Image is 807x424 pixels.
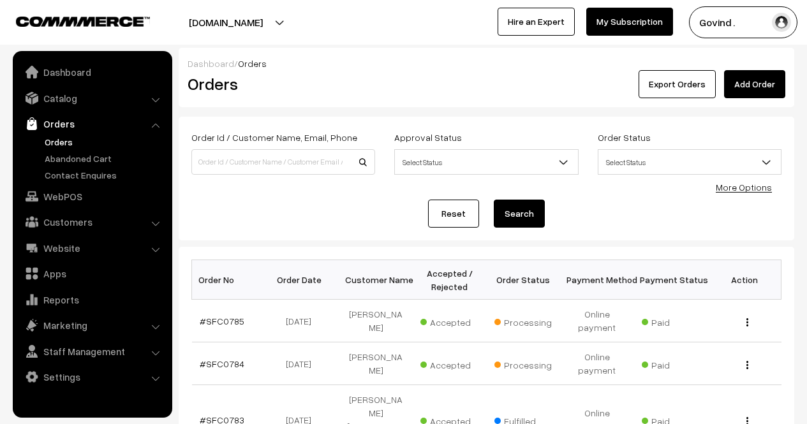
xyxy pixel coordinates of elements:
a: Marketing [16,314,168,337]
label: Order Id / Customer Name, Email, Phone [191,131,357,144]
img: COMMMERCE [16,17,150,26]
a: Dashboard [188,58,234,69]
a: Hire an Expert [498,8,575,36]
th: Order Date [265,260,339,300]
a: WebPOS [16,185,168,208]
td: Online payment [560,300,634,342]
a: Add Order [724,70,785,98]
span: Processing [494,312,558,329]
span: Select Status [395,151,577,173]
span: Processing [494,355,558,372]
a: Catalog [16,87,168,110]
a: Customers [16,210,168,233]
a: Contact Enquires [41,168,168,182]
td: [DATE] [265,342,339,385]
th: Accepted / Rejected [413,260,487,300]
a: Abandoned Cart [41,152,168,165]
button: Export Orders [639,70,716,98]
a: More Options [716,182,772,193]
img: Menu [746,318,748,326]
a: COMMMERCE [16,13,128,28]
a: Staff Management [16,340,168,363]
span: Paid [642,312,706,329]
a: #SFC0785 [200,316,244,326]
a: Orders [41,135,168,149]
label: Approval Status [394,131,462,144]
span: Select Status [598,151,781,173]
a: Orders [16,112,168,135]
th: Customer Name [339,260,413,300]
th: Payment Method [560,260,634,300]
button: [DOMAIN_NAME] [144,6,307,38]
a: #SFC0784 [200,358,244,369]
a: Reset [428,200,479,228]
th: Order Status [487,260,561,300]
div: / [188,57,785,70]
label: Order Status [598,131,651,144]
td: [DATE] [265,300,339,342]
button: Govind . [689,6,797,38]
th: Payment Status [634,260,708,300]
a: My Subscription [586,8,673,36]
input: Order Id / Customer Name / Customer Email / Customer Phone [191,149,375,175]
th: Order No [192,260,266,300]
span: Paid [642,355,706,372]
td: [PERSON_NAME] [339,342,413,385]
a: Website [16,237,168,260]
span: Accepted [420,355,484,372]
span: Select Status [598,149,781,175]
img: user [772,13,791,32]
td: [PERSON_NAME] [339,300,413,342]
a: Settings [16,365,168,388]
span: Accepted [420,312,484,329]
button: Search [494,200,545,228]
a: Apps [16,262,168,285]
h2: Orders [188,74,374,94]
th: Action [707,260,781,300]
a: Dashboard [16,61,168,84]
td: Online payment [560,342,634,385]
a: Reports [16,288,168,311]
span: Orders [238,58,267,69]
img: Menu [746,361,748,369]
span: Select Status [394,149,578,175]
